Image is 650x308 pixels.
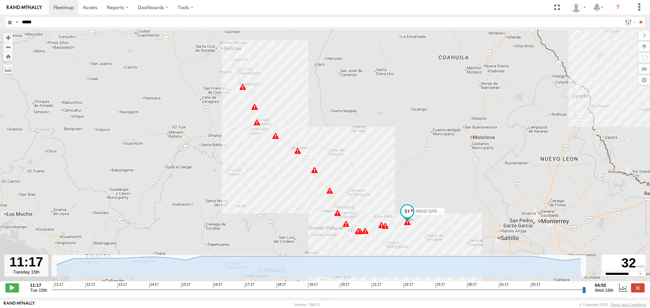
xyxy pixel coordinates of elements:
[3,52,13,61] button: Zoom Home
[531,283,540,288] span: 02:17
[117,283,127,288] span: 13:17
[3,64,13,74] label: Measure
[610,303,646,307] a: Terms and Conditions
[7,5,42,10] img: rand-logo.svg
[5,283,19,292] label: Play/Stop
[603,256,645,271] div: 32
[245,283,254,288] span: 17:17
[569,2,588,13] div: Caseta Laredo TX
[631,283,645,292] label: Close
[340,283,349,288] span: 20:17
[86,283,95,288] span: 12:17
[149,283,159,288] span: 14:17
[14,17,20,27] label: Search Query
[213,283,222,288] span: 16:17
[579,303,646,307] div: © Copyright 2025 -
[294,303,320,307] div: Version: 308.01
[416,209,446,214] span: 40432 DAÑADO
[467,283,477,288] span: 00:17
[595,283,613,288] strong: 04:02
[54,283,63,288] span: 11:17
[372,283,381,288] span: 21:17
[30,288,47,293] span: Tue 15th Apr 2025
[595,288,613,293] span: Wed 16th Apr 2025
[404,283,413,288] span: 22:17
[30,283,47,288] strong: 11:17
[435,283,445,288] span: 23:17
[181,283,191,288] span: 15:17
[638,75,650,85] label: Map Settings
[277,283,286,288] span: 18:17
[3,42,13,52] button: Zoom out
[3,33,13,42] button: Zoom in
[622,17,637,27] label: Search Filter Options
[612,2,623,13] i: ?
[308,283,318,288] span: 19:17
[499,283,508,288] span: 01:17
[4,301,35,308] a: Visit our Website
